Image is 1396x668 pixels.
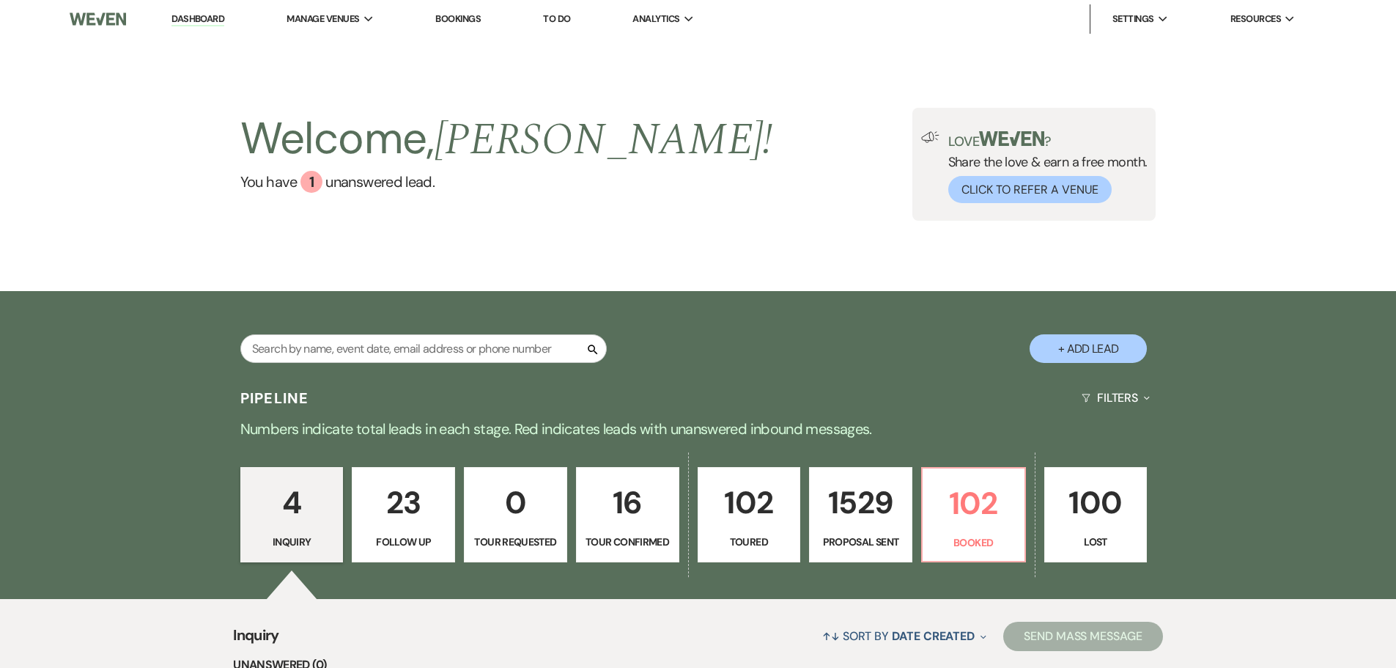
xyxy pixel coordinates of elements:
[240,334,607,363] input: Search by name, event date, email address or phone number
[931,535,1016,551] p: Booked
[707,534,791,550] p: Toured
[1054,478,1138,527] p: 100
[435,106,773,174] span: [PERSON_NAME] !
[921,131,939,143] img: loud-speaker-illustration.svg
[171,417,1226,441] p: Numbers indicate total leads in each stage. Red indicates leads with unanswered inbound messages.
[698,467,801,562] a: 102Toured
[70,4,125,34] img: Weven Logo
[464,467,567,562] a: 0Tour Requested
[576,467,679,562] a: 16Tour Confirmed
[1003,622,1163,651] button: Send Mass Message
[819,478,903,527] p: 1529
[361,534,446,550] p: Follow Up
[250,534,334,550] p: Inquiry
[287,12,359,26] span: Manage Venues
[240,171,773,193] a: You have 1 unanswered lead.
[931,479,1016,528] p: 102
[473,534,558,550] p: Tour Requested
[1112,12,1154,26] span: Settings
[892,628,975,644] span: Date Created
[1054,534,1138,550] p: Lost
[233,624,279,656] span: Inquiry
[948,176,1112,203] button: Click to Refer a Venue
[819,534,903,550] p: Proposal Sent
[921,467,1026,562] a: 102Booked
[1076,378,1156,417] button: Filters
[435,12,481,25] a: Bookings
[1044,467,1148,562] a: 100Lost
[473,478,558,527] p: 0
[816,617,992,656] button: Sort By Date Created
[939,131,1148,203] div: Share the love & earn a free month.
[352,467,455,562] a: 23Follow Up
[979,131,1044,146] img: weven-logo-green.svg
[1230,12,1281,26] span: Resources
[361,478,446,527] p: 23
[240,108,773,171] h2: Welcome,
[543,12,570,25] a: To Do
[948,131,1148,148] p: Love ?
[586,478,670,527] p: 16
[632,12,679,26] span: Analytics
[300,171,322,193] div: 1
[707,478,791,527] p: 102
[240,388,309,408] h3: Pipeline
[586,534,670,550] p: Tour Confirmed
[250,478,334,527] p: 4
[809,467,912,562] a: 1529Proposal Sent
[1030,334,1147,363] button: + Add Lead
[822,628,840,644] span: ↑↓
[240,467,344,562] a: 4Inquiry
[171,12,224,26] a: Dashboard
